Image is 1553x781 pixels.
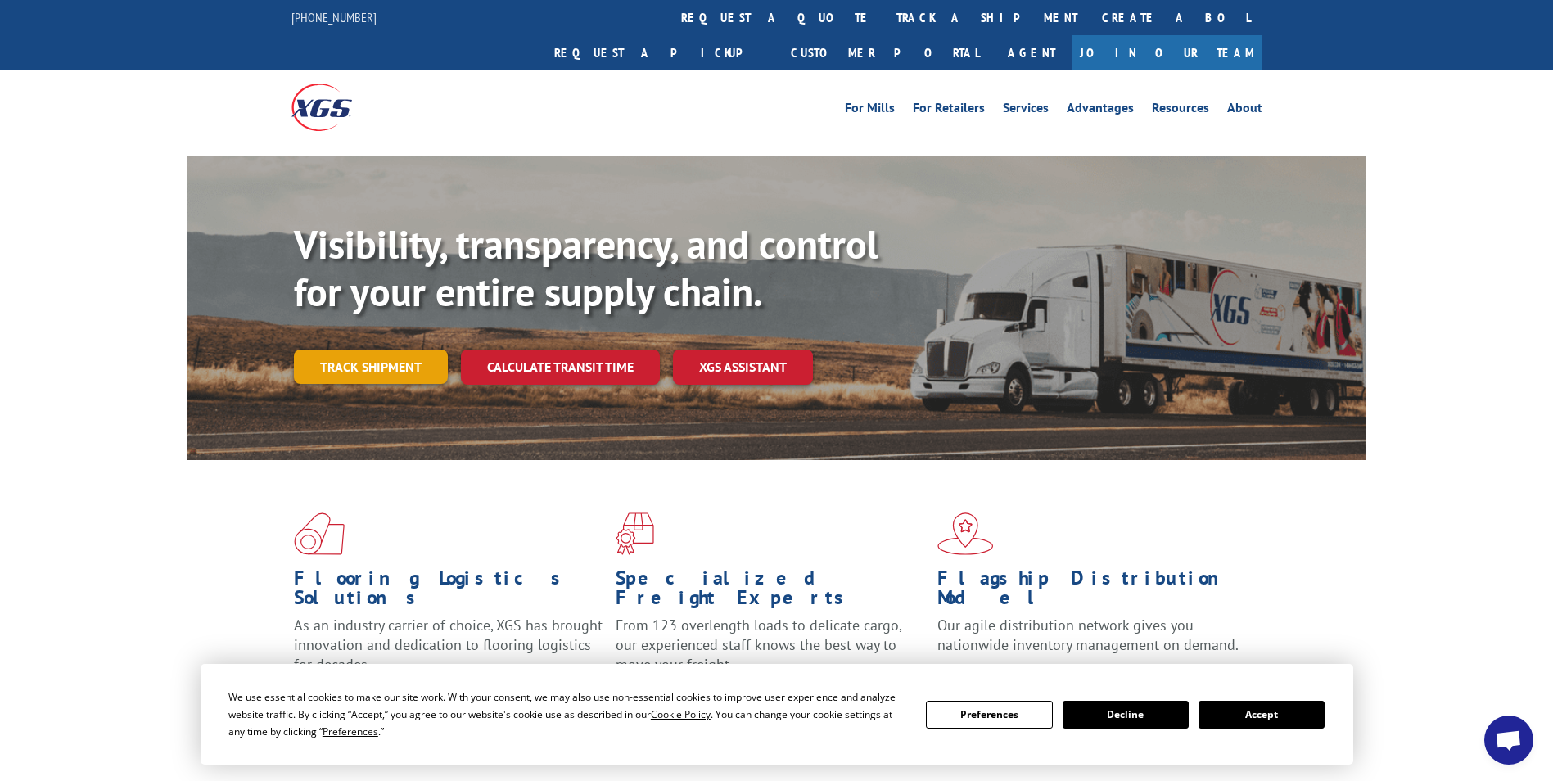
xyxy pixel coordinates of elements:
a: Customer Portal [779,35,991,70]
a: Open chat [1484,716,1533,765]
p: From 123 overlength loads to delicate cargo, our experienced staff knows the best way to move you... [616,616,925,688]
a: [PHONE_NUMBER] [291,9,377,25]
span: As an industry carrier of choice, XGS has brought innovation and dedication to flooring logistics... [294,616,603,674]
button: Decline [1063,701,1189,729]
h1: Specialized Freight Experts [616,568,925,616]
img: xgs-icon-flagship-distribution-model-red [937,512,994,555]
img: xgs-icon-focused-on-flooring-red [616,512,654,555]
img: xgs-icon-total-supply-chain-intelligence-red [294,512,345,555]
a: For Retailers [913,102,985,120]
a: Calculate transit time [461,350,660,385]
button: Preferences [926,701,1052,729]
a: Request a pickup [542,35,779,70]
button: Accept [1199,701,1325,729]
b: Visibility, transparency, and control for your entire supply chain. [294,219,878,317]
div: We use essential cookies to make our site work. With your consent, we may also use non-essential ... [228,688,906,740]
a: Agent [991,35,1072,70]
a: For Mills [845,102,895,120]
a: About [1227,102,1262,120]
h1: Flagship Distribution Model [937,568,1247,616]
div: Cookie Consent Prompt [201,664,1353,765]
a: Join Our Team [1072,35,1262,70]
a: Resources [1152,102,1209,120]
h1: Flooring Logistics Solutions [294,568,603,616]
span: Our agile distribution network gives you nationwide inventory management on demand. [937,616,1239,654]
a: Track shipment [294,350,448,384]
a: Services [1003,102,1049,120]
a: Advantages [1067,102,1134,120]
a: XGS ASSISTANT [673,350,813,385]
span: Cookie Policy [651,707,711,721]
span: Preferences [323,725,378,738]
